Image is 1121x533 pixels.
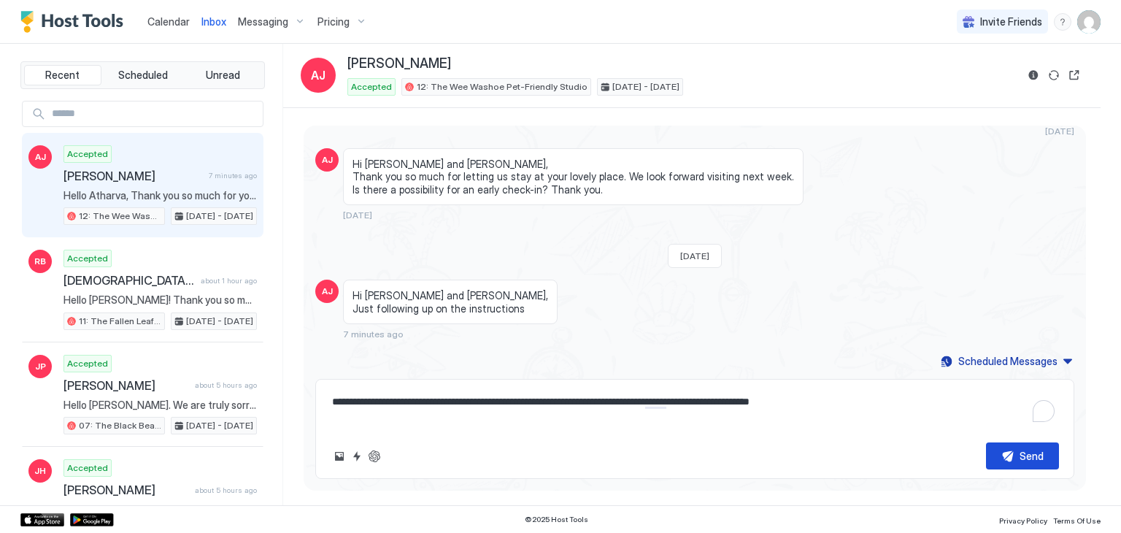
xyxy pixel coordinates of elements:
span: Inbox [201,15,226,28]
button: Send [986,442,1059,469]
button: Upload image [331,448,348,465]
span: [DATE] - [DATE] [186,210,253,223]
span: AJ [35,150,46,164]
span: 7 minutes ago [209,171,257,180]
button: Reservation information [1025,66,1042,84]
span: [PERSON_NAME] [63,169,203,183]
button: Quick reply [348,448,366,465]
a: App Store [20,513,64,526]
span: [DATE] - [DATE] [186,315,253,328]
span: 12: The Wee Washoe Pet-Friendly Studio [417,80,588,93]
span: Hello Atharva, Thank you so much for your booking! We'll send the check-in instructions [DATE][DA... [63,189,257,202]
span: Accepted [67,461,108,475]
span: © 2025 Host Tools [525,515,588,524]
span: AJ [322,153,333,166]
span: Hello [PERSON_NAME]! Thank you so much for staying with us; it was a pleasure to host you! We hop... [63,294,257,307]
a: Calendar [147,14,190,29]
span: AJ [311,66,325,84]
button: Open reservation [1066,66,1083,84]
a: Host Tools Logo [20,11,130,33]
div: User profile [1077,10,1101,34]
span: JP [35,360,46,373]
textarea: To enrich screen reader interactions, please activate Accessibility in Grammarly extension settings [331,388,1059,431]
span: Invite Friends [980,15,1042,28]
a: Inbox [201,14,226,29]
span: [PERSON_NAME] [347,55,451,72]
div: tab-group [20,61,265,89]
button: Unread [184,65,261,85]
span: Calendar [147,15,190,28]
a: Google Play Store [70,513,114,526]
span: [DATE] - [DATE] [186,419,253,432]
div: menu [1054,13,1071,31]
span: Accepted [67,357,108,370]
span: [DATE] [680,250,709,261]
a: Privacy Policy [999,512,1047,527]
span: 12: The Wee Washoe Pet-Friendly Studio [79,210,161,223]
button: Scheduled [104,65,182,85]
button: Recent [24,65,101,85]
input: Input Field [46,101,263,126]
span: Hi [PERSON_NAME] and [PERSON_NAME], Thank you so much for letting us stay at your lovely place. W... [353,158,794,196]
span: RB [34,255,46,268]
span: about 5 hours ago [195,486,257,495]
span: Scheduled [118,69,168,82]
div: Send [1020,448,1044,464]
button: Scheduled Messages [939,351,1074,371]
span: AJ [322,285,333,298]
span: Terms Of Use [1053,516,1101,525]
span: 7 minutes ago [343,329,404,340]
span: Hello [PERSON_NAME]. We are truly sorry for the experience you had upon arrival. This is absolute... [63,399,257,412]
span: about 5 hours ago [195,380,257,390]
span: Messaging [238,15,288,28]
span: [DEMOGRAPHIC_DATA] Basardeh [63,273,195,288]
span: JH [34,464,46,478]
span: [PERSON_NAME] [63,483,189,497]
span: Accepted [351,80,392,93]
span: [DATE] - [DATE] [612,80,679,93]
span: [DATE] [1045,126,1074,137]
span: Pricing [317,15,350,28]
button: ChatGPT Auto Reply [366,448,383,465]
span: thank you! [63,503,257,516]
span: Privacy Policy [999,516,1047,525]
span: 11: The Fallen Leaf Pet Friendly Studio [79,315,161,328]
div: Scheduled Messages [958,353,1058,369]
span: about 1 hour ago [201,276,257,285]
span: Accepted [67,252,108,265]
a: Terms Of Use [1053,512,1101,527]
span: Accepted [67,147,108,161]
span: [DATE] [343,210,372,221]
span: 07: The Black Bear King Studio [79,419,161,432]
span: Unread [206,69,240,82]
button: Sync reservation [1045,66,1063,84]
span: [PERSON_NAME] [63,378,189,393]
span: Hi [PERSON_NAME] and [PERSON_NAME], Just following up on the instructions [353,289,548,315]
span: Recent [45,69,80,82]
